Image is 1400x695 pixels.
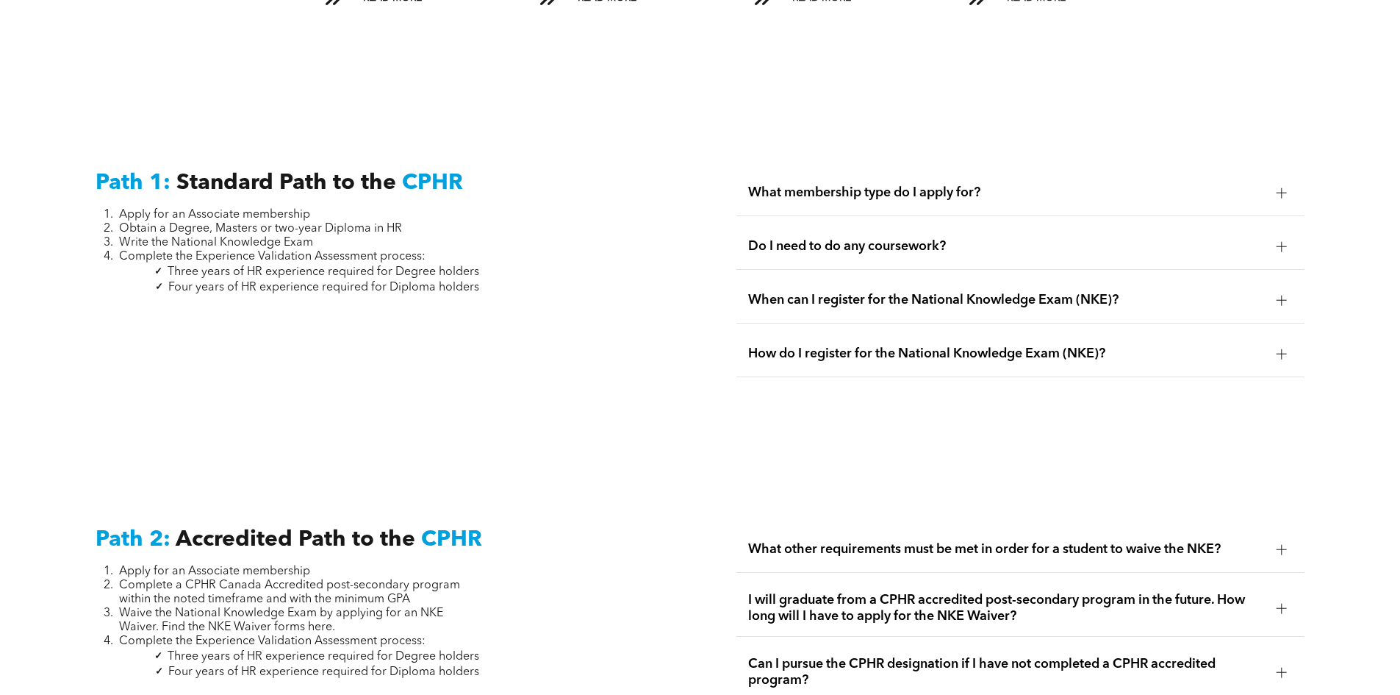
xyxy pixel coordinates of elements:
[748,592,1265,624] span: I will graduate from a CPHR accredited post-secondary program in the future. How long will I have...
[748,238,1265,254] span: Do I need to do any coursework?
[119,580,460,605] span: Complete a CPHR Canada Accredited post-secondary program within the noted timeframe and with the ...
[96,172,170,194] span: Path 1:
[176,172,396,194] span: Standard Path to the
[748,346,1265,362] span: How do I register for the National Knowledge Exam (NKE)?
[748,292,1265,308] span: When can I register for the National Knowledge Exam (NKE)?
[421,529,482,551] span: CPHR
[119,223,402,235] span: Obtain a Degree, Masters or two-year Diploma in HR
[119,251,426,263] span: Complete the Experience Validation Assessment process:
[168,282,479,293] span: Four years of HR experience required for Diploma holders
[96,529,170,551] span: Path 2:
[402,172,463,194] span: CPHR
[168,651,479,663] span: Three years of HR experience required for Degree holders
[168,266,479,278] span: Three years of HR experience required for Degree holders
[748,185,1265,201] span: What membership type do I apply for?
[748,656,1265,688] span: Can I pursue the CPHR designation if I have not completed a CPHR accredited program?
[119,566,310,577] span: Apply for an Associate membership
[168,666,479,678] span: Four years of HR experience required for Diploma holders
[119,237,313,249] span: Write the National Knowledge Exam
[119,209,310,221] span: Apply for an Associate membership
[119,635,426,647] span: Complete the Experience Validation Assessment process:
[119,607,443,633] span: Waive the National Knowledge Exam by applying for an NKE Waiver. Find the NKE Waiver forms here.
[748,541,1265,557] span: What other requirements must be met in order for a student to waive the NKE?
[176,529,415,551] span: Accredited Path to the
